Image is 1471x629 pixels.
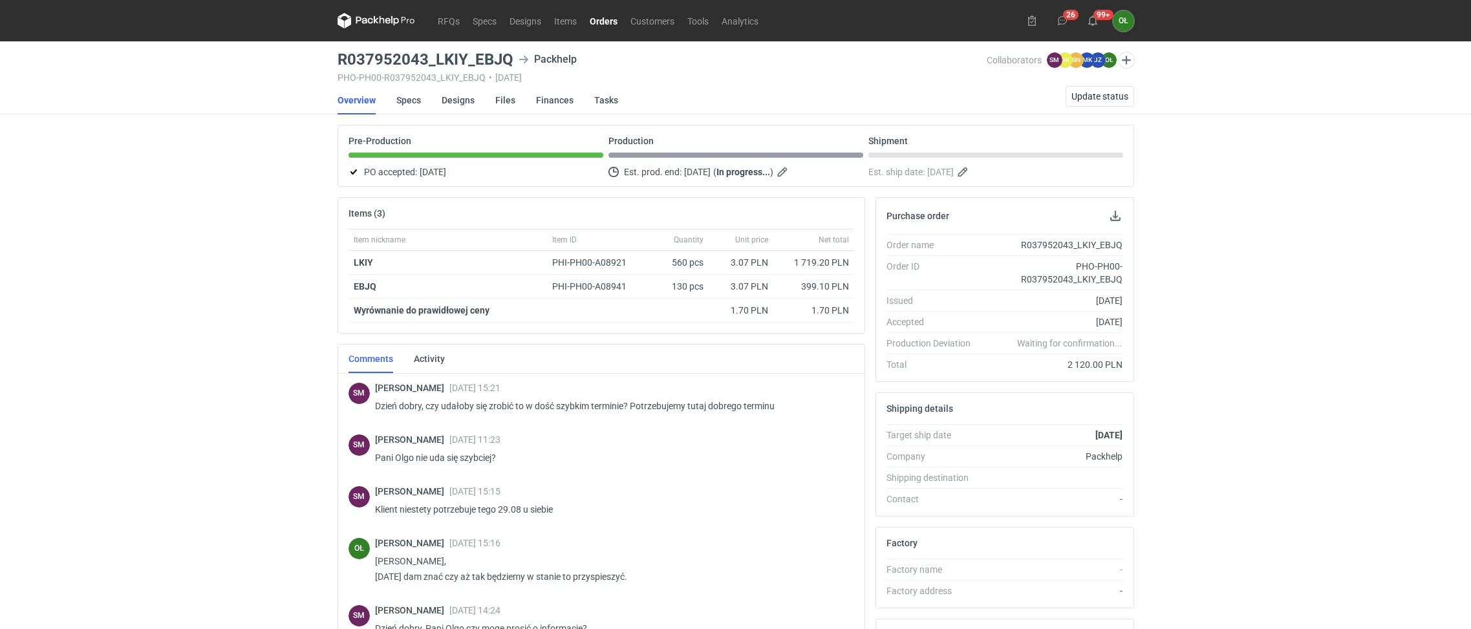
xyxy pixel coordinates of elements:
span: Collaborators [987,55,1042,65]
span: Quantity [674,235,703,245]
div: 2 120.00 PLN [981,358,1123,371]
svg: Packhelp Pro [338,13,415,28]
figcaption: SM [349,486,370,507]
span: Update status [1071,92,1128,101]
a: Designs [442,86,475,114]
a: Customers [624,13,681,28]
div: Shipping destination [886,471,981,484]
div: 1.70 PLN [778,304,849,317]
div: 560 pcs [644,251,709,275]
div: Est. prod. end: [608,164,863,180]
h3: R037952043_LKIY_EBJQ [338,52,513,67]
button: Edit estimated production end date [776,164,791,180]
div: 3.07 PLN [714,256,768,269]
button: Edit collaborators [1117,52,1134,69]
span: [DATE] 15:15 [449,486,500,496]
a: Tasks [594,86,618,114]
span: [PERSON_NAME] [375,605,449,615]
figcaption: OŁ [1101,52,1117,68]
em: ( [713,167,716,177]
div: 1 719.20 PLN [778,256,849,269]
button: 99+ [1082,10,1103,31]
figcaption: OŁ [349,538,370,559]
div: Factory address [886,584,981,597]
h2: Factory [886,538,918,548]
p: Shipment [868,136,908,146]
span: [DATE] 11:23 [449,434,500,445]
h2: Shipping details [886,403,953,414]
button: OŁ [1113,10,1134,32]
a: Designs [503,13,548,28]
span: [PERSON_NAME] [375,486,449,496]
span: [DATE] [684,164,711,180]
button: Update status [1066,86,1134,107]
a: LKIY [354,257,373,268]
div: PHI-PH00-A08921 [552,256,639,269]
div: Production Deviation [886,337,981,350]
p: [PERSON_NAME], [DATE] dam znać czy aż tak będziemy w stanie to przyspieszyć. [375,553,844,584]
a: Files [495,86,515,114]
a: Tools [681,13,715,28]
figcaption: SM [349,605,370,626]
span: [PERSON_NAME] [375,538,449,548]
strong: In progress... [716,167,770,177]
a: Activity [414,345,445,373]
div: Sebastian Markut [349,383,370,404]
div: Packhelp [519,52,577,67]
span: [PERSON_NAME] [375,434,449,445]
em: ) [770,167,773,177]
div: 399.10 PLN [778,280,849,293]
div: PHO-PH00-R037952043_LKIY_EBJQ [981,260,1123,286]
div: Order name [886,239,981,251]
div: Sebastian Markut [349,486,370,507]
span: [DATE] [420,164,446,180]
div: Sebastian Markut [349,605,370,626]
div: 1.70 PLN [714,304,768,317]
div: Accepted [886,315,981,328]
div: Olga Łopatowicz [1113,10,1134,32]
p: Dzień dobry, czy udałoby się zrobić to w dość szybkim terminie? Potrzebujemy tutaj dobrego terminu [375,398,844,414]
strong: [DATE] [1095,430,1122,440]
button: Edit estimated shipping date [956,164,972,180]
h2: Purchase order [886,211,949,221]
figcaption: BN [1068,52,1084,68]
span: Unit price [735,235,768,245]
div: Contact [886,493,981,506]
a: Orders [583,13,624,28]
div: PHI-PH00-A08941 [552,280,639,293]
div: Sebastian Markut [349,434,370,456]
figcaption: JZ [1090,52,1106,68]
span: [DATE] 14:24 [449,605,500,615]
div: Order ID [886,260,981,286]
span: [DATE] 15:21 [449,383,500,393]
div: Total [886,358,981,371]
span: Item nickname [354,235,405,245]
span: [DATE] [927,164,954,180]
div: 130 pcs [644,275,709,299]
em: Waiting for confirmation... [1017,337,1122,350]
div: - [981,563,1123,576]
button: Download PO [1108,208,1123,224]
div: PHO-PH00-R037952043_LKIY_EBJQ [DATE] [338,72,987,83]
div: Issued [886,294,981,307]
strong: EBJQ [354,281,376,292]
div: Factory name [886,563,981,576]
figcaption: DK [1057,52,1073,68]
p: Klient niestety potrzebuje tego 29.08 u siebie [375,502,844,517]
span: Item ID [552,235,577,245]
div: Olga Łopatowicz [349,538,370,559]
a: Items [548,13,583,28]
div: - [981,584,1123,597]
span: • [489,72,492,83]
a: Overview [338,86,376,114]
button: 26 [1052,10,1073,31]
div: R037952043_LKIY_EBJQ [981,239,1123,251]
div: Company [886,450,981,463]
div: PO accepted: [349,164,603,180]
h2: Items (3) [349,208,385,219]
figcaption: SM [349,434,370,456]
a: Comments [349,345,393,373]
p: Production [608,136,654,146]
